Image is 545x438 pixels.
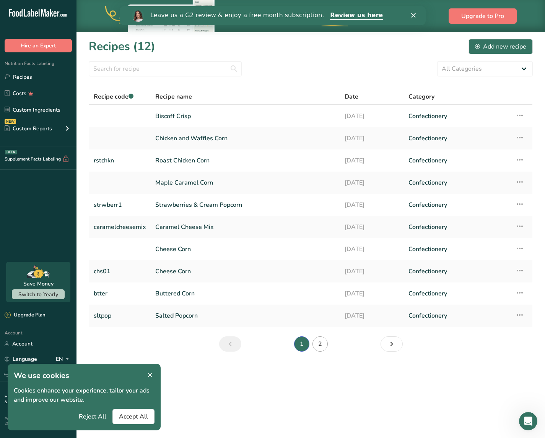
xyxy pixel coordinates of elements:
a: Salted Popcorn [155,308,335,324]
span: Switch to Yearly [18,291,58,298]
a: Hire an Expert . [5,394,32,399]
button: Switch to Yearly [12,289,65,299]
a: Previous page [219,336,241,352]
div: EN [56,355,72,364]
a: Caramel Cheese Mix [155,219,335,235]
a: chs01 [94,263,146,279]
div: BETA [5,150,17,154]
div: Upgrade to Pro [277,0,392,32]
span: Reject All [79,412,106,421]
a: Next page [381,336,403,352]
h1: We use cookies [14,370,155,381]
div: Upgrade Plan [5,311,45,319]
a: Cheese Corn [155,263,335,279]
span: Upgrade to Pro [461,11,504,21]
a: [DATE] [345,219,399,235]
a: [DATE] [345,108,399,124]
a: Roast Chicken Corn [155,152,335,169]
a: rstchkn [94,152,146,169]
div: Close [291,7,299,11]
button: Upgrade to Pro [449,8,517,24]
a: btter [94,286,146,302]
a: [DATE] [345,175,399,191]
a: Cheese Corn [155,241,335,257]
iframe: Intercom live chat banner [120,6,426,25]
a: Confectionery [408,263,506,279]
button: Hire an Expert [5,39,72,52]
a: [DATE] [345,263,399,279]
span: Accept All [119,412,148,421]
span: Date [345,92,358,101]
a: Confectionery [408,241,506,257]
p: Cookies enhance your experience, tailor your ads and improve our website. [14,386,155,404]
a: Confectionery [408,175,506,191]
a: Confectionery [408,152,506,169]
div: Custom Reports [5,125,52,133]
a: Confectionery [408,197,506,213]
a: Biscoff Crisp [155,108,335,124]
a: Confectionery [408,308,506,324]
button: Accept All [112,409,155,424]
h1: Recipes (12) [89,38,155,55]
a: Page 2. [312,336,328,352]
input: Search for recipe [89,61,242,76]
a: caramelcheesemix [94,219,146,235]
a: sltpop [94,308,146,324]
a: Confectionery [408,108,506,124]
a: [DATE] [345,286,399,302]
div: Add new recipe [475,42,526,51]
a: [DATE] [345,152,399,169]
a: Strawberries & Cream Popcorn [155,197,335,213]
div: Save Money [23,280,54,288]
a: strwberr1 [94,197,146,213]
button: Reject All [73,409,112,424]
div: Powered By FoodLabelMaker © 2025 All Rights Reserved [5,417,72,426]
span: Category [408,92,434,101]
a: Confectionery [408,219,506,235]
a: [DATE] [345,130,399,146]
a: [DATE] [345,197,399,213]
a: Maple Caramel Corn [155,175,335,191]
button: Add new recipe [469,39,533,54]
div: NEW [5,119,16,124]
a: Chicken and Waffles Corn [155,130,335,146]
a: Confectionery [408,130,506,146]
a: Confectionery [408,286,506,302]
iframe: Intercom live chat [519,412,537,430]
span: Recipe code [94,92,133,101]
a: Terms & Conditions . [5,394,72,405]
a: [DATE] [345,241,399,257]
a: [DATE] [345,308,399,324]
span: Recipe name [155,92,192,101]
a: Buttered Corn [155,286,335,302]
a: Language [5,352,37,366]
